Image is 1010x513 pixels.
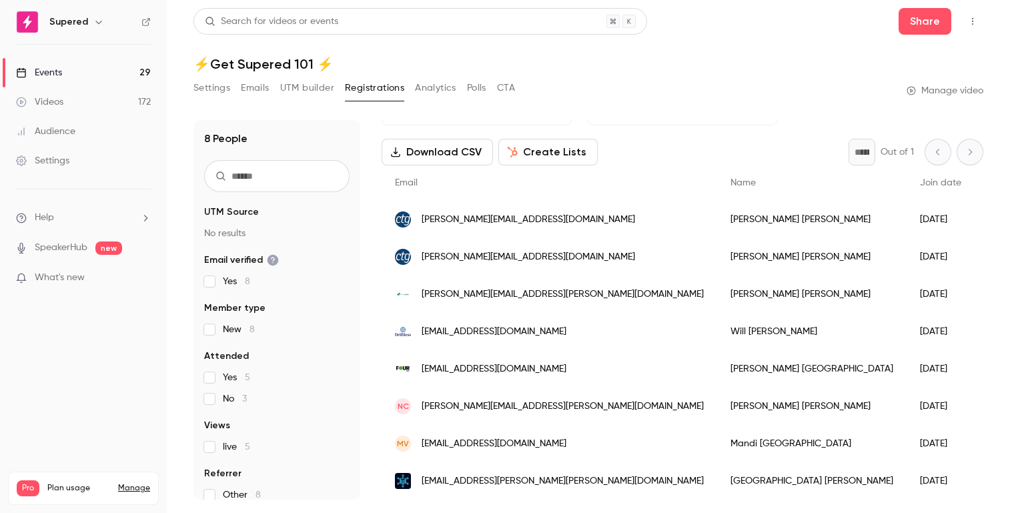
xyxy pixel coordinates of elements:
[204,302,266,315] span: Member type
[245,277,250,286] span: 8
[422,400,704,414] span: [PERSON_NAME][EMAIL_ADDRESS][PERSON_NAME][DOMAIN_NAME]
[204,205,350,502] section: facet-groups
[907,462,975,500] div: [DATE]
[223,440,250,454] span: live
[223,488,261,502] span: Other
[193,56,983,72] h1: ⚡️Get Supered 101 ⚡️
[16,125,75,138] div: Audience
[280,77,334,99] button: UTM builder
[395,327,411,336] img: driftlessagency.com
[422,288,704,302] span: [PERSON_NAME][EMAIL_ADDRESS][PERSON_NAME][DOMAIN_NAME]
[395,361,411,377] img: fourinc.com
[881,145,914,159] p: Out of 1
[907,313,975,350] div: [DATE]
[730,178,756,187] span: Name
[193,77,230,99] button: Settings
[422,437,566,451] span: [EMAIL_ADDRESS][DOMAIN_NAME]
[245,373,250,382] span: 5
[204,350,249,363] span: Attended
[35,241,87,255] a: SpeakerHub
[242,394,247,404] span: 3
[223,371,250,384] span: Yes
[899,8,951,35] button: Share
[397,438,409,450] span: MV
[223,392,247,406] span: No
[395,211,411,227] img: ctgins.com
[907,350,975,388] div: [DATE]
[415,77,456,99] button: Analytics
[907,276,975,313] div: [DATE]
[422,213,635,227] span: [PERSON_NAME][EMAIL_ADDRESS][DOMAIN_NAME]
[717,313,907,350] div: Will [PERSON_NAME]
[920,178,961,187] span: Join date
[398,400,409,412] span: NC
[16,66,62,79] div: Events
[422,474,704,488] span: [EMAIL_ADDRESS][PERSON_NAME][PERSON_NAME][DOMAIN_NAME]
[16,211,151,225] li: help-dropdown-opener
[395,178,418,187] span: Email
[223,323,255,336] span: New
[717,388,907,425] div: [PERSON_NAME] [PERSON_NAME]
[17,11,38,33] img: Supered
[204,419,230,432] span: Views
[245,442,250,452] span: 5
[907,425,975,462] div: [DATE]
[249,325,255,334] span: 8
[907,201,975,238] div: [DATE]
[47,483,110,494] span: Plan usage
[204,205,259,219] span: UTM Source
[395,286,411,302] img: holistiplan.com
[204,467,241,480] span: Referrer
[498,139,598,165] button: Create Lists
[467,77,486,99] button: Polls
[16,95,63,109] div: Videos
[717,276,907,313] div: [PERSON_NAME] [PERSON_NAME]
[16,154,69,167] div: Settings
[118,483,150,494] a: Manage
[907,238,975,276] div: [DATE]
[717,462,907,500] div: [GEOGRAPHIC_DATA] [PERSON_NAME]
[17,480,39,496] span: Pro
[223,275,250,288] span: Yes
[35,211,54,225] span: Help
[717,425,907,462] div: Mandi [GEOGRAPHIC_DATA]
[204,131,247,147] h1: 8 People
[422,362,566,376] span: [EMAIL_ADDRESS][DOMAIN_NAME]
[49,15,88,29] h6: Supered
[717,238,907,276] div: [PERSON_NAME] [PERSON_NAME]
[497,77,515,99] button: CTA
[395,473,411,489] img: radai.com
[395,249,411,265] img: ctgins.com
[205,15,338,29] div: Search for videos or events
[204,253,279,267] span: Email verified
[907,84,983,97] a: Manage video
[35,271,85,285] span: What's new
[422,325,566,339] span: [EMAIL_ADDRESS][DOMAIN_NAME]
[907,388,975,425] div: [DATE]
[422,250,635,264] span: [PERSON_NAME][EMAIL_ADDRESS][DOMAIN_NAME]
[241,77,269,99] button: Emails
[256,490,261,500] span: 8
[204,227,350,240] p: No results
[135,272,151,284] iframe: Noticeable Trigger
[95,241,122,255] span: new
[717,350,907,388] div: [PERSON_NAME] [GEOGRAPHIC_DATA]
[345,77,404,99] button: Registrations
[382,139,493,165] button: Download CSV
[717,201,907,238] div: [PERSON_NAME] [PERSON_NAME]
